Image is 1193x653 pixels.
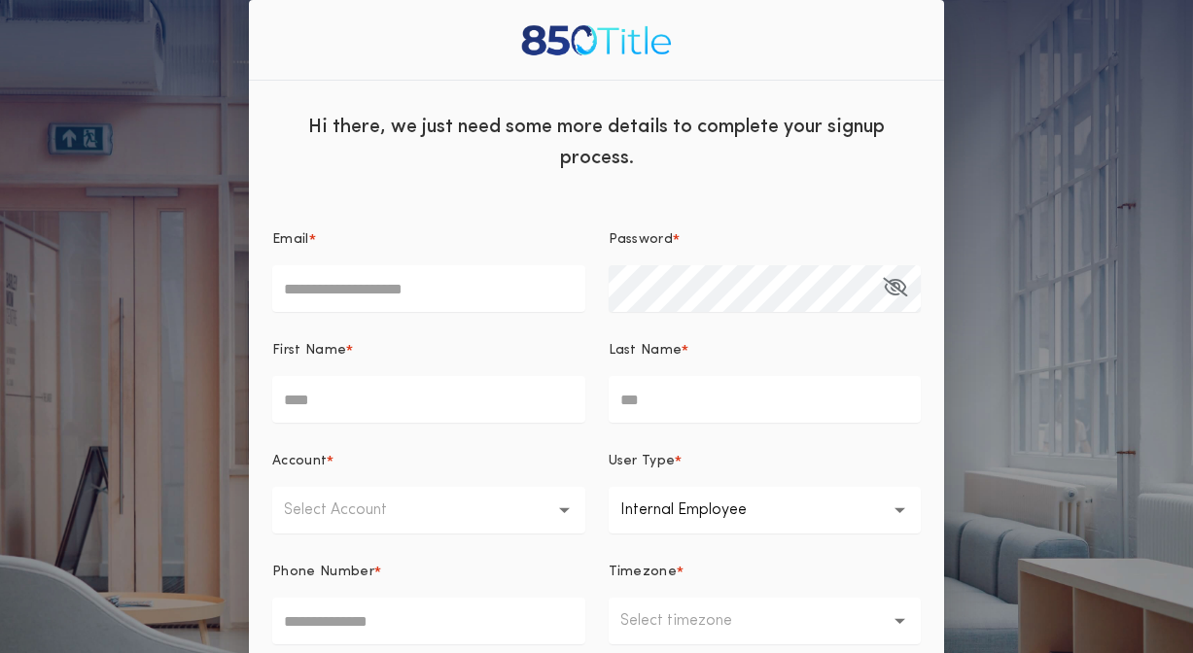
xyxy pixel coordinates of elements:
[620,498,778,522] p: Internal Employee
[609,341,683,361] p: Last Name
[284,498,418,522] p: Select Account
[272,598,585,644] input: Phone Number*
[609,487,922,533] button: Internal Employee
[609,563,678,582] p: Timezone
[249,96,944,184] div: Hi there, we just need some more details to complete your signup process.
[609,265,922,312] input: Password*
[272,341,346,361] p: First Name
[609,598,922,644] button: Select timezone
[620,609,763,633] p: Select timezone
[883,265,907,312] button: Password*
[272,376,585,423] input: First Name*
[272,452,327,471] p: Account
[272,487,585,533] button: Select Account
[272,563,374,582] p: Phone Number
[272,265,585,312] input: Email*
[609,376,922,423] input: Last Name*
[609,230,674,250] p: Password
[272,230,309,250] p: Email
[517,16,677,64] img: logo
[609,452,676,471] p: User Type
